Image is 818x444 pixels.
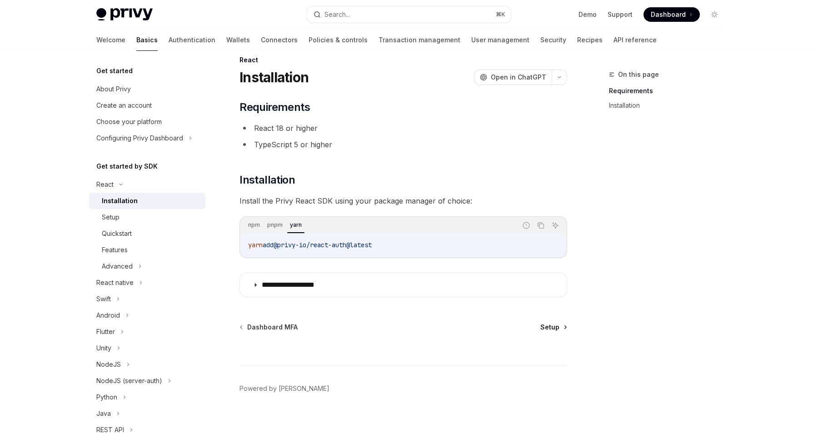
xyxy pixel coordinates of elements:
[239,122,567,135] li: React 18 or higher
[96,294,111,304] div: Swift
[643,7,700,22] a: Dashboard
[239,55,567,65] div: React
[96,133,183,144] div: Configuring Privy Dashboard
[89,225,205,242] a: Quickstart
[540,29,566,51] a: Security
[609,98,729,113] a: Installation
[102,228,132,239] div: Quickstart
[707,7,722,22] button: Toggle dark mode
[239,195,567,207] span: Install the Privy React SDK using your package manager of choice:
[248,241,263,249] span: yarn
[263,241,274,249] span: add
[96,408,111,419] div: Java
[307,6,511,23] button: Search...⌘K
[96,343,111,354] div: Unity
[96,326,115,337] div: Flutter
[89,81,205,97] a: About Privy
[474,70,552,85] button: Open in ChatGPT
[491,73,546,82] span: Open in ChatGPT
[496,11,505,18] span: ⌘ K
[618,69,659,80] span: On this page
[535,220,547,231] button: Copy the contents from the code block
[324,9,350,20] div: Search...
[540,323,566,332] a: Setup
[96,359,121,370] div: NodeJS
[579,10,597,19] a: Demo
[96,84,131,95] div: About Privy
[96,161,158,172] h5: Get started by SDK
[96,65,133,76] h5: Get started
[608,10,633,19] a: Support
[89,193,205,209] a: Installation
[247,323,298,332] span: Dashboard MFA
[96,392,117,403] div: Python
[609,84,729,98] a: Requirements
[96,310,120,321] div: Android
[549,220,561,231] button: Ask AI
[102,244,128,255] div: Features
[89,209,205,225] a: Setup
[102,261,133,272] div: Advanced
[96,375,162,386] div: NodeJS (server-auth)
[136,29,158,51] a: Basics
[89,97,205,114] a: Create an account
[102,212,120,223] div: Setup
[96,277,134,288] div: React native
[239,69,309,85] h1: Installation
[274,241,372,249] span: @privy-io/react-auth@latest
[102,195,138,206] div: Installation
[379,29,460,51] a: Transaction management
[239,138,567,151] li: TypeScript 5 or higher
[613,29,657,51] a: API reference
[169,29,215,51] a: Authentication
[96,29,125,51] a: Welcome
[239,384,329,393] a: Powered by [PERSON_NAME]
[651,10,686,19] span: Dashboard
[245,220,263,230] div: npm
[96,100,152,111] div: Create an account
[520,220,532,231] button: Report incorrect code
[540,323,559,332] span: Setup
[240,323,298,332] a: Dashboard MFA
[239,100,310,115] span: Requirements
[96,116,162,127] div: Choose your platform
[96,424,124,435] div: REST API
[96,8,153,21] img: light logo
[239,173,295,187] span: Installation
[261,29,298,51] a: Connectors
[226,29,250,51] a: Wallets
[96,179,114,190] div: React
[89,242,205,258] a: Features
[309,29,368,51] a: Policies & controls
[89,114,205,130] a: Choose your platform
[577,29,603,51] a: Recipes
[471,29,529,51] a: User management
[264,220,285,230] div: pnpm
[287,220,304,230] div: yarn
